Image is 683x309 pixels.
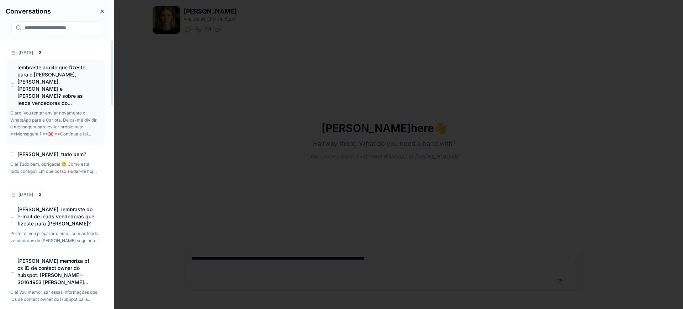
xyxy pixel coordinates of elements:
div: 3 [36,191,44,198]
div: lembraste aquilo que fizeste para o [PERSON_NAME], [PERSON_NAME], [PERSON_NAME] e [PERSON_NAME]? ... [6,59,105,145]
p: Olá! Tudo bem, obrigada! 😊 Como está tudo contigo? Em que posso ajudar-te hoje? Estou aqui para t... [10,161,99,175]
button: Close conversations panel [96,6,108,17]
h4: beatriz, lembraste do e-mail de leads vendedoras que fizeste para Carlota? [17,206,96,227]
div: 2 [36,49,44,57]
div: [PERSON_NAME], tudo bem?Olá! Tudo bem, obrigada! 😊 Como está tudo contigo? Em que posso ajudar-te... [6,146,105,182]
div: Chat Interface [10,270,15,274]
h3: Conversations [6,6,51,16]
h4: lembraste aquilo que fizeste para o Miguel, Manuel, Rita e Fernando? sobre as leads vendedoras do... [17,64,96,107]
div: Chat Interface [10,214,15,219]
h4: Olá Beatriz memoriza pf os ID de contact owner do hubspot: Carlota Araújo- 30164953 Fernando Se... [17,257,96,286]
div: [DATE] [6,46,105,59]
div: [PERSON_NAME], lembraste do e-mail de leads vendedoras que fizeste para [PERSON_NAME]?Perfeito! V... [6,201,105,251]
div: [DATE] [6,188,105,201]
h4: Olá beatriz, tudo bem? [17,151,96,158]
p: Olá! Vou memorizar essas informações dos IDs de contact owner do HubSpot para você.Perfeito! Memo... [10,289,99,303]
div: Chat Interface [10,83,15,87]
p: Claro! Vou tentar enviar novamente o WhatsApp para a Carlota. Deixa-me dividir a mensagem para ev... [10,110,99,137]
p: Perfeito! Vou preparar o email com as leads vendedoras do Rodrigo Ruiz seguindo o mesmo formato q... [10,230,99,244]
div: Chat Interface [10,152,15,156]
